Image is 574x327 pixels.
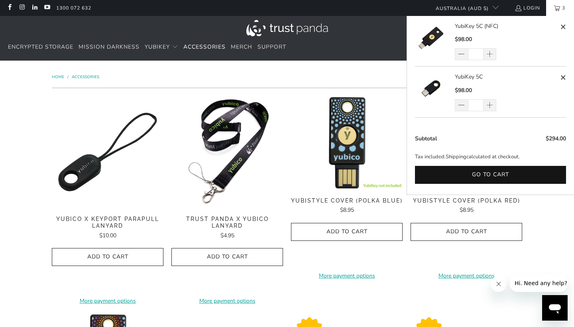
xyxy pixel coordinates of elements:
span: Add to Cart [180,254,275,260]
a: Accessories [72,74,99,80]
span: Home [52,74,64,80]
iframe: Button to launch messaging window [542,295,568,321]
a: Mission Darkness [79,38,140,57]
a: Trust Panda Australia on Instagram [18,5,25,11]
iframe: Message from company [510,274,568,292]
button: Add to Cart [291,223,403,241]
a: Trust Panda Australia on Facebook [6,5,13,11]
span: Support [258,43,286,51]
img: YubiKey 5C [415,73,447,104]
span: Add to Cart [419,229,514,235]
span: YubiKey [145,43,170,51]
a: YubiKey 5C [455,73,558,81]
span: Encrypted Storage [8,43,73,51]
span: / [67,74,69,80]
span: Subtotal [415,135,437,142]
button: Add to Cart [171,248,283,266]
a: YubiStyle Cover (Polka Blue) $8.95 [291,197,403,215]
nav: Translation missing: en.navigation.header.main_nav [8,38,286,57]
a: Accessories [183,38,226,57]
p: Tax included. calculated at checkout. [415,153,566,161]
img: YubiKey 5C (NFC) [415,22,447,54]
a: YubiKey 5C [415,73,455,111]
img: YubiStyle Cover (Polka Blue) - Trust Panda [291,96,403,189]
span: Mission Darkness [79,43,140,51]
a: More payment options [411,272,522,280]
a: YubiKey 5C (NFC) [415,22,455,60]
span: Merch [231,43,252,51]
a: Home [52,74,65,80]
span: $10.00 [99,232,116,239]
a: 1300 072 632 [56,4,91,12]
a: Shipping [446,153,466,161]
span: $98.00 [455,87,472,94]
img: Trust Panda Yubico Lanyard - Trust Panda [171,96,283,208]
span: $8.95 [460,206,474,214]
a: YubiKey 5C (NFC) [455,22,558,31]
span: Add to Cart [299,229,394,235]
a: Yubico x Keyport Parapull Lanyard - Trust Panda Yubico x Keyport Parapull Lanyard - Trust Panda [52,96,163,208]
a: Yubico x Keyport Parapull Lanyard $10.00 [52,216,163,240]
a: More payment options [291,272,403,280]
iframe: Close message [491,276,507,292]
a: More payment options [171,297,283,305]
span: YubiStyle Cover (Polka Red) [411,197,522,204]
button: Go to cart [415,166,566,184]
img: Yubico x Keyport Parapull Lanyard - Trust Panda [52,96,163,208]
a: Merch [231,38,252,57]
span: $98.00 [455,35,472,43]
a: Trust Panda Australia on YouTube [43,5,50,11]
summary: YubiKey [145,38,178,57]
a: More payment options [52,297,163,305]
a: YubiStyle Cover (Polka Red) $8.95 [411,197,522,215]
span: $294.00 [546,135,566,142]
span: Add to Cart [60,254,155,260]
span: Accessories [183,43,226,51]
a: Support [258,38,286,57]
a: Trust Panda x Yubico Lanyard $4.95 [171,216,283,240]
span: $4.95 [220,232,234,239]
a: Login [515,4,540,12]
a: Trust Panda Australia on LinkedIn [31,5,38,11]
span: Yubico x Keyport Parapull Lanyard [52,216,163,229]
a: Encrypted Storage [8,38,73,57]
button: Add to Cart [411,223,522,241]
span: YubiStyle Cover (Polka Blue) [291,197,403,204]
span: Trust Panda x Yubico Lanyard [171,216,283,229]
img: Trust Panda Australia [246,20,328,36]
button: Add to Cart [52,248,163,266]
span: $8.95 [340,206,354,214]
